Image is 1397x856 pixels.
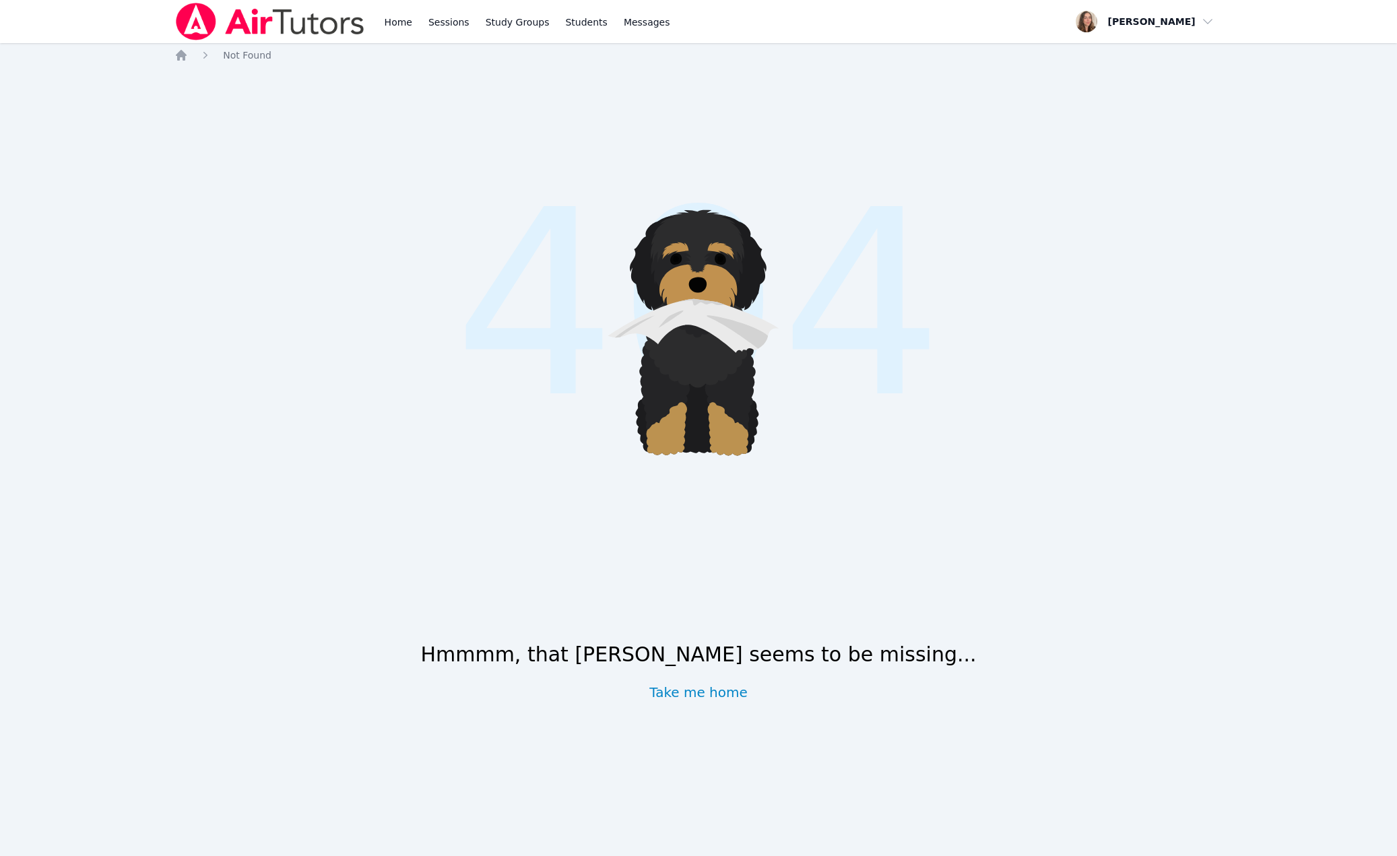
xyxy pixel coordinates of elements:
[624,15,670,29] span: Messages
[223,48,271,62] a: Not Found
[174,48,1223,62] nav: Breadcrumb
[453,112,944,498] span: 404
[223,50,271,61] span: Not Found
[649,683,748,702] a: Take me home
[174,3,365,40] img: Air Tutors
[420,643,976,667] h1: Hmmmm, that [PERSON_NAME] seems to be missing...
